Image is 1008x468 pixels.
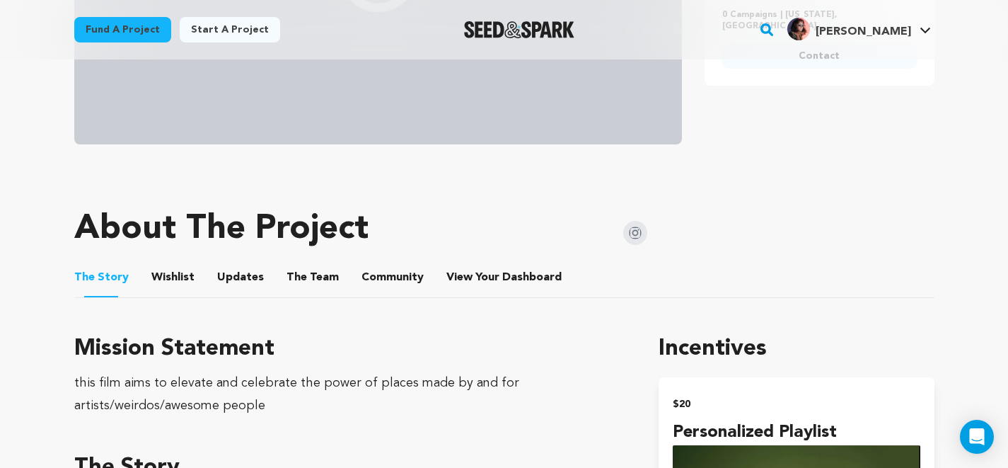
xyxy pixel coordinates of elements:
[361,269,424,286] span: Community
[180,17,280,42] a: Start a project
[787,18,911,40] div: Grace H.'s Profile
[74,372,625,417] div: this film aims to elevate and celebrate the power of places made by and for artists/weirdos/aweso...
[673,420,920,445] h4: personalized playlist
[816,26,911,38] span: [PERSON_NAME]
[464,21,575,38] img: Seed&Spark Logo Dark Mode
[74,332,625,366] h3: Mission Statement
[217,269,264,286] span: Updates
[446,269,564,286] a: ViewYourDashboard
[960,420,994,454] div: Open Intercom Messenger
[151,269,195,286] span: Wishlist
[446,269,564,286] span: Your
[784,15,934,45] span: Grace H.'s Profile
[464,21,575,38] a: Seed&Spark Homepage
[659,332,934,366] h1: Incentives
[74,269,129,286] span: Story
[74,17,171,42] a: Fund a project
[784,15,934,40] a: Grace H.'s Profile
[74,212,369,246] h1: About The Project
[502,269,562,286] span: Dashboard
[286,269,307,286] span: The
[74,269,95,286] span: The
[787,18,810,40] img: Screen%20Shot%202020-10-15%20at%209.48.17%20AM.png
[673,394,920,414] h2: $20
[286,269,339,286] span: Team
[623,221,647,245] img: Seed&Spark Instagram Icon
